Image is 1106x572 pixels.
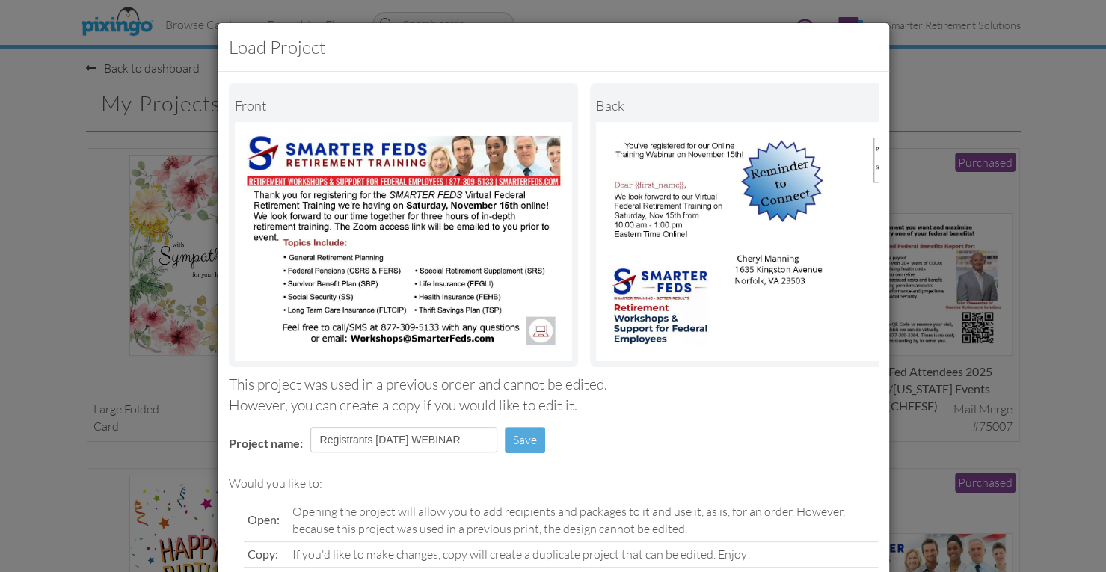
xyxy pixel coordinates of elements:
h3: Load Project [229,34,878,60]
td: If you'd like to make changes, copy will create a duplicate project that can be edited. Enjoy! [289,541,878,567]
div: Front [235,89,573,122]
div: back [596,89,934,122]
span: Copy: [248,547,278,561]
td: Opening the project will allow you to add recipients and packages to it and use it, as is, for an... [289,499,878,541]
img: Landscape Image [235,122,573,361]
label: Project name: [229,435,303,452]
div: Would you like to: [229,475,878,492]
div: This project was used in a previous order and cannot be edited. [229,375,878,395]
div: However, you can create a copy if you would like to edit it. [229,396,878,416]
button: Save [505,427,545,453]
span: Open: [248,512,280,526]
input: Enter project name [310,427,497,452]
img: Portrait Image [596,122,934,361]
